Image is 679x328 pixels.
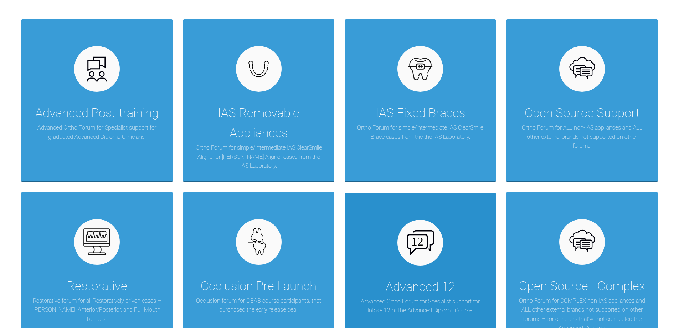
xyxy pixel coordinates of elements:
div: Advanced Post-training [35,103,159,123]
a: Advanced Post-trainingAdvanced Ortho Forum for Specialist support for graduated Advanced Diploma ... [21,19,173,181]
div: IAS Removable Appliances [194,103,324,143]
p: Advanced Ortho Forum for Specialist support for graduated Advanced Diploma Clinicians. [32,123,162,141]
a: Open Source SupportOrtho Forum for ALL non-IAS appliances and ALL other external brands not suppo... [506,19,658,181]
p: Ortho Forum for ALL non-IAS appliances and ALL other external brands not supported on other forums. [517,123,647,151]
img: restorative.65e8f6b6.svg [83,228,110,256]
a: IAS Removable AppliancesOrtho Forum for simple/intermediate IAS ClearSmile Aligner or [PERSON_NAM... [183,19,334,181]
img: advanced-12.503f70cd.svg [407,230,434,254]
p: Ortho Forum for simple/intermediate IAS ClearSmile Aligner or [PERSON_NAME] Aligner cases from th... [194,143,324,171]
div: Open Source - Complex [519,276,645,296]
a: IAS Fixed BracesOrtho Forum for simple/intermediate IAS ClearSmile Brace cases from the the IAS L... [345,19,496,181]
p: Restorative forum for all Restoratively driven cases – [PERSON_NAME], Anterior/Posterior, and Ful... [32,296,162,324]
img: removables.927eaa4e.svg [245,59,272,79]
img: advanced.73cea251.svg [83,55,110,83]
img: opensource.6e495855.svg [569,55,596,83]
div: Occlusion Pre Launch [201,276,317,296]
div: Advanced 12 [386,277,455,297]
div: Restorative [67,276,127,296]
img: occlusion.8ff7a01c.svg [245,228,272,256]
p: Occlusion forum for OBAB course participants, that purchased the early release deal. [194,296,324,314]
div: IAS Fixed Braces [376,103,465,123]
p: Advanced Ortho Forum for Specialist support for Intake 12 of the Advanced Diploma Course. [356,297,485,315]
div: Open Source Support [525,103,640,123]
img: opensource.6e495855.svg [569,228,596,256]
img: fixed.9f4e6236.svg [407,55,434,83]
p: Ortho Forum for simple/intermediate IAS ClearSmile Brace cases from the the IAS Laboratory. [356,123,485,141]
